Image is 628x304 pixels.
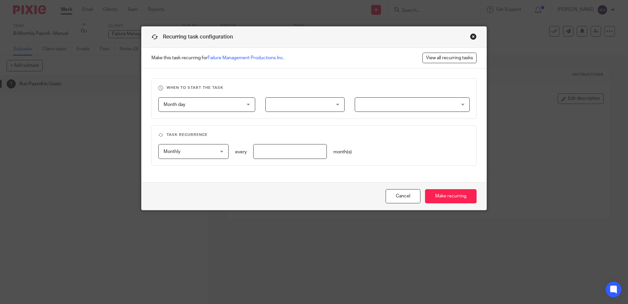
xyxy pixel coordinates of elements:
span: Make this task recurring for [151,55,284,61]
button: Cancel [386,189,420,203]
p: every [235,149,247,155]
a: Failure Management Productions Inc. [208,56,284,60]
a: View all recurring tasks [422,53,477,63]
h3: Task recurrence [158,132,470,138]
h1: Recurring task configuration [151,33,233,41]
span: Month day [164,102,185,107]
span: Monthly [164,149,180,154]
input: Make recurring [425,189,477,203]
div: Close this dialog window [470,33,477,40]
span: month(s) [333,150,352,154]
h3: When to start the task [158,85,470,90]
